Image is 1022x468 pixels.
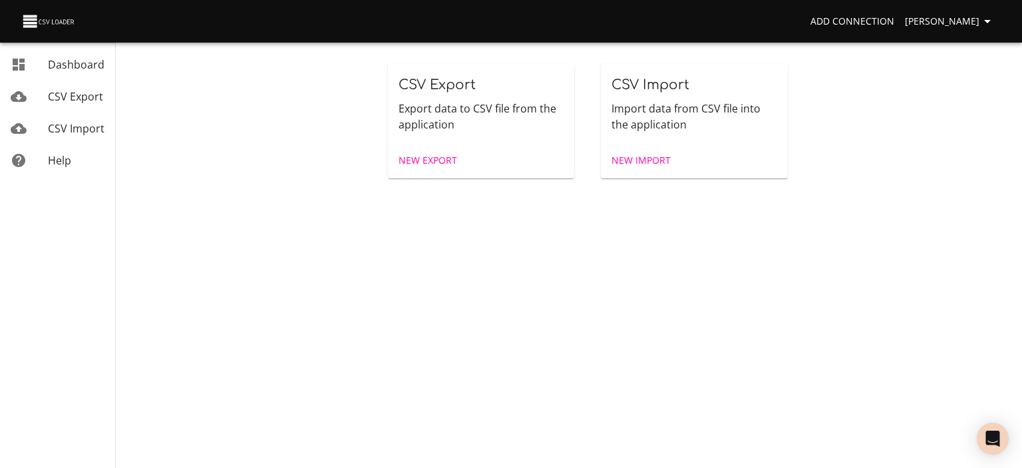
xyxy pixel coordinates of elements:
div: Open Intercom Messenger [977,423,1009,455]
span: Help [48,153,71,168]
a: Add Connection [805,9,900,34]
span: New Import [611,152,671,169]
a: New Export [393,148,462,173]
button: [PERSON_NAME] [900,9,1001,34]
span: Dashboard [48,57,104,72]
span: New Export [399,152,457,169]
a: New Import [606,148,676,173]
span: CSV Export [48,89,103,104]
img: CSV Loader [21,12,77,31]
span: Add Connection [810,13,894,30]
p: Import data from CSV file into the application [611,101,777,132]
span: CSV Import [48,121,104,136]
span: CSV Import [611,77,689,93]
p: Export data to CSV file from the application [399,101,564,132]
span: CSV Export [399,77,476,93]
span: [PERSON_NAME] [905,13,995,30]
